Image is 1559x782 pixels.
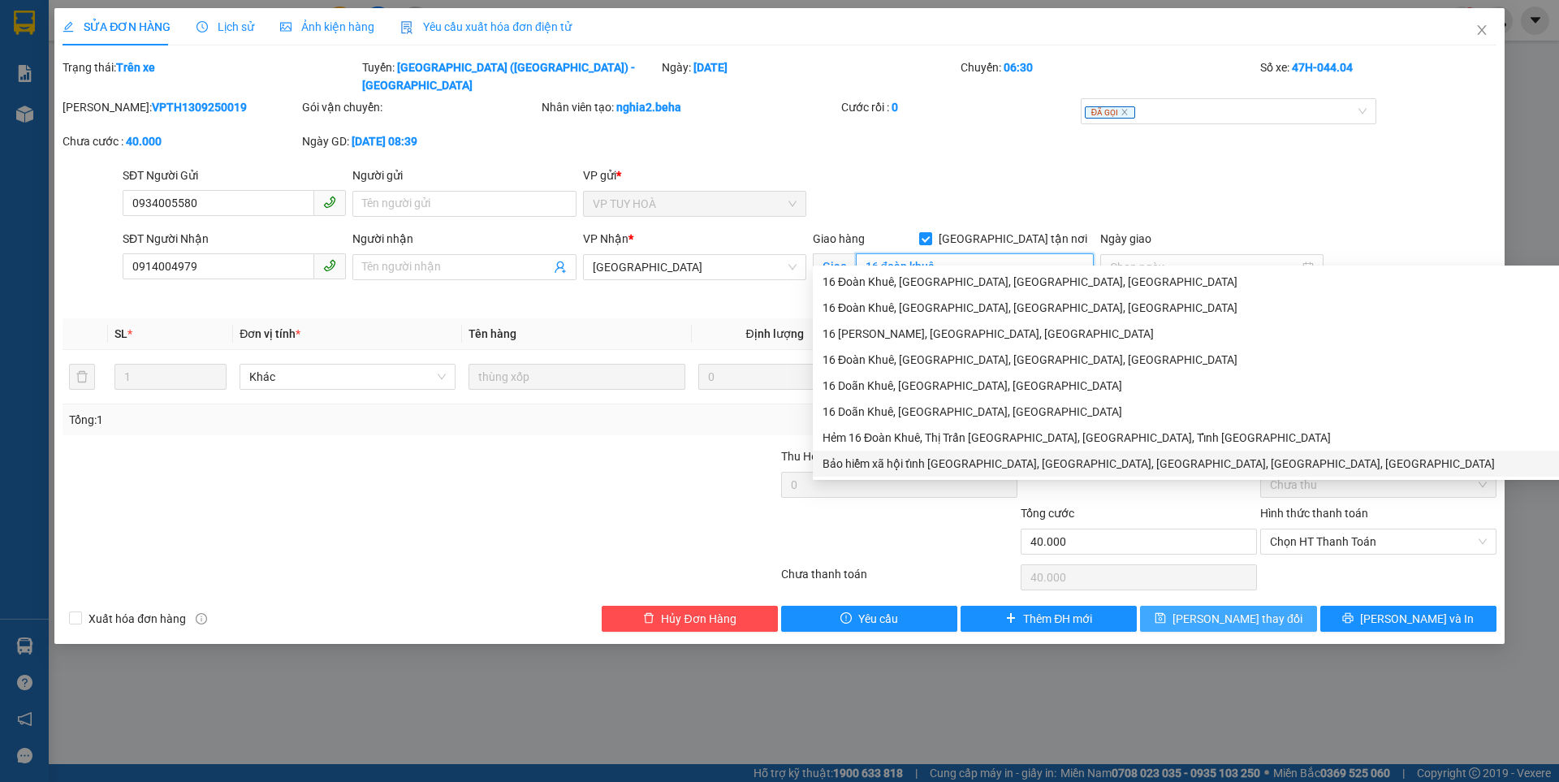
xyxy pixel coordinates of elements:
[583,166,806,184] div: VP gửi
[302,98,538,116] div: Gói vận chuyển:
[323,196,336,209] span: phone
[400,21,413,34] img: icon
[746,327,804,340] span: Định lượng
[196,21,208,32] span: clock-circle
[1475,24,1488,37] span: close
[352,166,576,184] div: Người gửi
[126,135,162,148] b: 40.000
[1270,529,1487,554] span: Chọn HT Thanh Toán
[1342,612,1354,625] span: printer
[63,98,299,116] div: [PERSON_NAME]:
[813,253,856,279] span: Giao
[302,132,538,150] div: Ngày GD:
[858,610,898,628] span: Yêu cầu
[1023,610,1092,628] span: Thêm ĐH mới
[63,132,299,150] div: Chưa cước :
[1320,606,1496,632] button: printer[PERSON_NAME] và In
[542,98,838,116] div: Nhân viên tạo:
[152,101,247,114] b: VPTH1309250019
[1110,258,1299,276] input: Ngày giao
[660,58,960,94] div: Ngày:
[123,166,346,184] div: SĐT Người Gửi
[616,101,681,114] b: nghia2.beha
[63,21,74,32] span: edit
[602,606,778,632] button: deleteHủy Đơn Hàng
[1270,473,1487,497] span: Chưa thu
[323,259,336,272] span: phone
[1085,106,1135,119] span: ĐÃ GỌI
[1459,8,1505,54] button: Close
[469,364,684,390] input: VD: Bàn, Ghế
[352,230,576,248] div: Người nhận
[554,261,567,274] span: user-add
[892,101,898,114] b: 0
[1259,58,1498,94] div: Số xe:
[196,20,254,33] span: Lịch sử
[693,61,728,74] b: [DATE]
[280,21,292,32] span: picture
[661,610,736,628] span: Hủy Đơn Hàng
[352,135,417,148] b: [DATE] 08:39
[1100,232,1151,245] label: Ngày giao
[1155,612,1166,625] span: save
[362,61,635,92] b: [GEOGRAPHIC_DATA] ([GEOGRAPHIC_DATA]) - [GEOGRAPHIC_DATA]
[196,613,207,624] span: info-circle
[779,565,1019,594] div: Chưa thanh toán
[249,365,446,389] span: Khác
[961,606,1137,632] button: plusThêm ĐH mới
[593,255,797,279] span: ĐẮK LẮK
[61,58,361,94] div: Trạng thái:
[856,253,1094,279] input: Giao tận nơi
[1292,61,1353,74] b: 47H-044.04
[1005,612,1017,625] span: plus
[123,230,346,248] div: SĐT Người Nhận
[781,450,818,463] span: Thu Hộ
[813,232,865,245] span: Giao hàng
[400,20,572,33] span: Yêu cầu xuất hóa đơn điện tử
[1121,108,1129,116] span: close
[69,411,602,429] div: Tổng: 1
[469,327,516,340] span: Tên hàng
[583,232,628,245] span: VP Nhận
[643,612,654,625] span: delete
[1021,507,1074,520] span: Tổng cước
[82,610,192,628] span: Xuất hóa đơn hàng
[1004,61,1033,74] b: 06:30
[1172,610,1302,628] span: [PERSON_NAME] thay đổi
[116,61,155,74] b: Trên xe
[593,192,797,216] span: VP TUY HOÀ
[69,364,95,390] button: delete
[280,20,374,33] span: Ảnh kiện hàng
[63,20,171,33] span: SỬA ĐƠN HÀNG
[1260,507,1368,520] label: Hình thức thanh toán
[932,230,1094,248] span: [GEOGRAPHIC_DATA] tận nơi
[781,606,957,632] button: exclamation-circleYêu cầu
[840,612,852,625] span: exclamation-circle
[841,98,1077,116] div: Cước rồi :
[1360,610,1474,628] span: [PERSON_NAME] và In
[1140,606,1316,632] button: save[PERSON_NAME] thay đổi
[114,327,127,340] span: SL
[959,58,1259,94] div: Chuyến:
[240,327,300,340] span: Đơn vị tính
[361,58,660,94] div: Tuyến:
